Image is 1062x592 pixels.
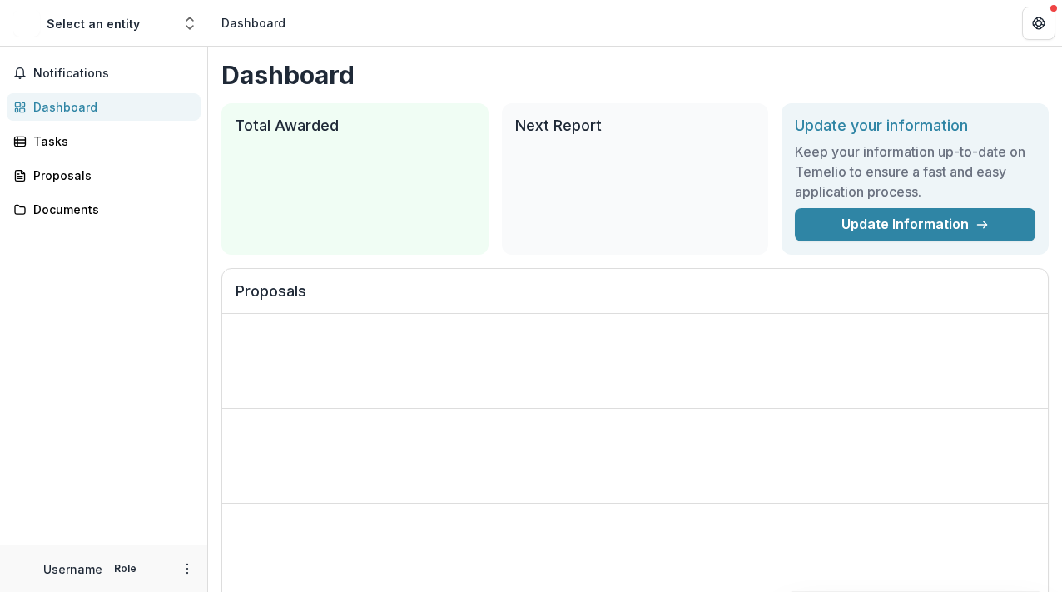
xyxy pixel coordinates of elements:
[33,167,187,184] div: Proposals
[221,60,1049,90] h1: Dashboard
[177,559,197,579] button: More
[47,15,140,32] div: Select an entity
[221,14,285,32] div: Dashboard
[795,208,1035,241] a: Update Information
[109,561,141,576] p: Role
[7,196,201,223] a: Documents
[43,560,102,578] p: Username
[215,11,292,35] nav: breadcrumb
[236,282,1035,314] h2: Proposals
[33,132,187,150] div: Tasks
[7,127,201,155] a: Tasks
[7,162,201,189] a: Proposals
[795,117,1035,135] h2: Update your information
[33,67,194,81] span: Notifications
[33,98,187,116] div: Dashboard
[33,201,187,218] div: Documents
[1022,7,1055,40] button: Get Help
[7,60,201,87] button: Notifications
[178,7,201,40] button: Open entity switcher
[515,117,756,135] h2: Next Report
[235,117,475,135] h2: Total Awarded
[795,142,1035,201] h3: Keep your information up-to-date on Temelio to ensure a fast and easy application process.
[7,93,201,121] a: Dashboard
